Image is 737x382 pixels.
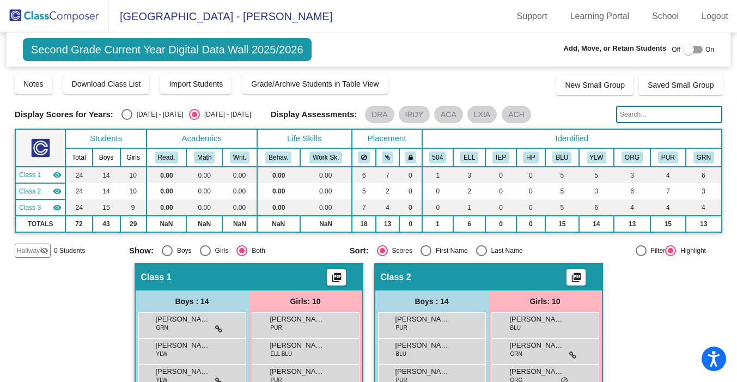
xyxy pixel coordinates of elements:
[434,106,463,123] mat-chip: ACA
[271,350,293,358] span: ELL BLU
[429,151,447,163] button: 504
[399,148,422,167] th: Keep with teacher
[251,80,379,88] span: Grade/Archive Students in Table View
[376,199,399,216] td: 4
[271,324,282,332] span: PUR
[510,340,564,351] span: [PERSON_NAME]
[147,129,257,148] th: Academics
[129,245,342,256] mat-radio-group: Select an option
[136,290,249,312] div: Boys : 14
[556,75,634,95] button: New Small Group
[156,314,210,325] span: [PERSON_NAME]
[376,216,399,232] td: 13
[242,74,388,94] button: Grade/Archive Students in Table View
[422,183,453,199] td: 0
[492,151,509,163] button: IEP
[686,148,722,167] th: Green Team
[381,272,411,283] span: Class 2
[365,106,394,123] mat-chip: DRA
[395,314,450,325] span: [PERSON_NAME]
[147,199,186,216] td: 0.00
[350,245,562,256] mat-radio-group: Select an option
[222,199,257,216] td: 0.00
[63,74,150,94] button: Download Class List
[569,272,582,287] mat-icon: picture_as_pdf
[93,167,120,183] td: 14
[265,151,291,163] button: Behav.
[422,167,453,183] td: 1
[567,269,586,286] button: Print Students Details
[257,183,300,199] td: 0.00
[300,199,352,216] td: 0.00
[352,183,376,199] td: 5
[564,43,667,54] span: Add, Move, or Retain Students
[650,148,685,167] th: Purple Team
[156,340,210,351] span: [PERSON_NAME]
[200,110,251,119] div: [DATE] - [DATE]
[19,203,41,213] span: Class 3
[614,216,650,232] td: 13
[376,167,399,183] td: 7
[352,148,376,167] th: Keep away students
[129,246,154,256] span: Show:
[616,106,722,123] input: Search...
[23,38,312,61] span: Second Grade Current Year Digital Data Wall 2025/2026
[510,366,564,377] span: [PERSON_NAME]
[270,314,325,325] span: [PERSON_NAME]
[350,246,369,256] span: Sort:
[120,183,147,199] td: 10
[399,106,430,123] mat-chip: IRDY
[93,183,120,199] td: 14
[565,81,625,89] span: New Small Group
[552,151,571,163] button: BLU
[516,216,545,232] td: 0
[545,183,579,199] td: 5
[247,246,265,256] div: Both
[120,216,147,232] td: 29
[65,183,92,199] td: 24
[15,216,65,232] td: TOTALS
[562,8,638,25] a: Learning Portal
[15,199,65,216] td: No teacher - No Class Name
[460,151,478,163] button: ELL
[693,151,714,163] button: GRN
[422,129,722,148] th: Identified
[510,350,522,358] span: GRN
[375,290,489,312] div: Boys : 14
[453,199,485,216] td: 1
[516,148,545,167] th: Health Plan
[516,167,545,183] td: 0
[65,129,147,148] th: Students
[156,324,168,332] span: GRN
[643,8,687,25] a: School
[516,199,545,216] td: 0
[93,148,120,167] th: Boys
[270,340,325,351] span: [PERSON_NAME]
[395,340,450,351] span: [PERSON_NAME]
[396,350,406,358] span: BLU
[672,45,680,54] span: Off
[399,183,422,199] td: 0
[93,216,120,232] td: 43
[249,290,362,312] div: Girls: 10
[579,216,614,232] td: 14
[545,216,579,232] td: 15
[487,246,523,256] div: Last Name
[65,199,92,216] td: 24
[523,151,538,163] button: HP
[453,167,485,183] td: 3
[40,246,48,255] mat-icon: visibility_off
[399,199,422,216] td: 0
[510,314,564,325] span: [PERSON_NAME]
[396,324,407,332] span: PUR
[579,183,614,199] td: 3
[257,199,300,216] td: 0.00
[120,199,147,216] td: 9
[53,187,62,196] mat-icon: visibility
[186,167,222,183] td: 0.00
[545,167,579,183] td: 5
[453,216,485,232] td: 6
[53,171,62,179] mat-icon: visibility
[186,183,222,199] td: 0.00
[15,167,65,183] td: No teacher - No Class Name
